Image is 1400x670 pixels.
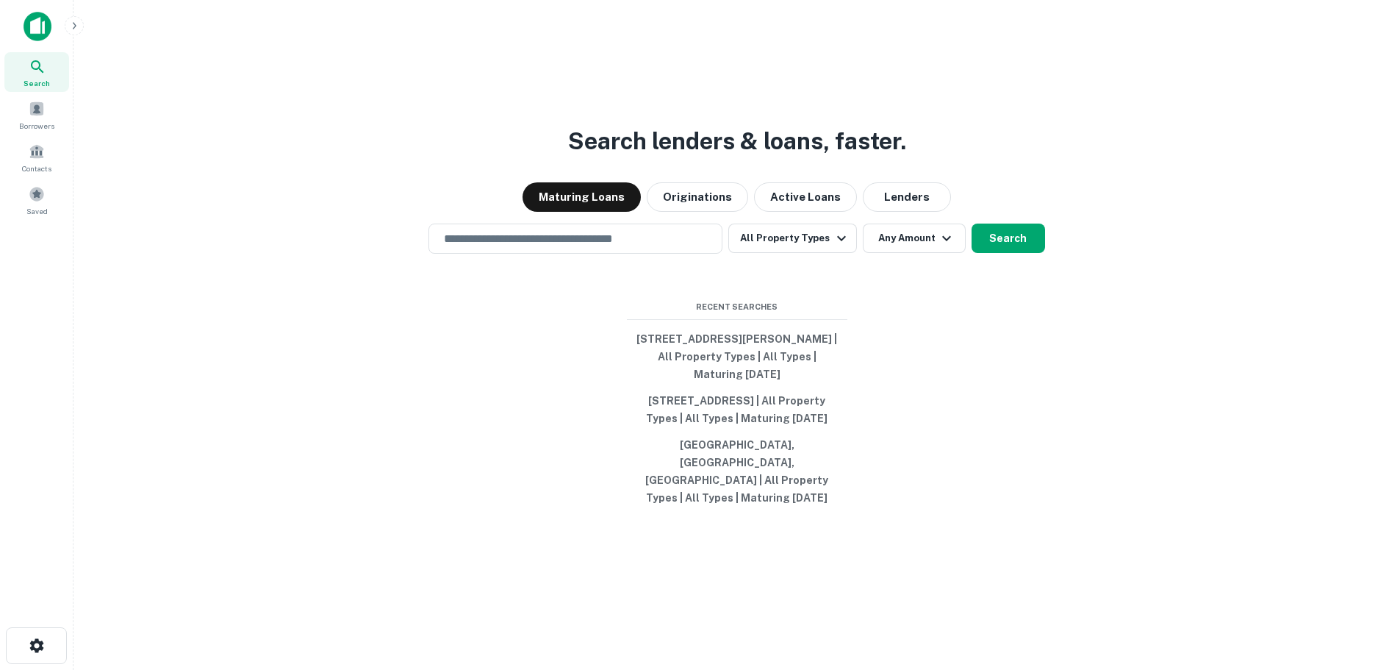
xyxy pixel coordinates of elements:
span: Borrowers [19,120,54,132]
button: Originations [647,182,748,212]
button: Lenders [863,182,951,212]
span: Contacts [22,163,51,174]
h3: Search lenders & loans, faster. [568,124,906,159]
a: Saved [4,180,69,220]
button: [STREET_ADDRESS] | All Property Types | All Types | Maturing [DATE] [627,388,847,432]
button: All Property Types [728,224,856,253]
button: Any Amount [863,224,966,253]
a: Borrowers [4,95,69,135]
span: Search [24,77,50,89]
button: [STREET_ADDRESS][PERSON_NAME] | All Property Types | All Types | Maturing [DATE] [627,326,847,388]
span: Recent Searches [627,301,847,313]
button: [GEOGRAPHIC_DATA], [GEOGRAPHIC_DATA], [GEOGRAPHIC_DATA] | All Property Types | All Types | Maturi... [627,432,847,511]
button: Active Loans [754,182,857,212]
a: Contacts [4,138,69,177]
img: capitalize-icon.png [24,12,51,41]
button: Search [972,224,1045,253]
span: Saved [26,205,48,217]
button: Maturing Loans [523,182,641,212]
iframe: Chat Widget [1327,552,1400,623]
a: Search [4,52,69,92]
